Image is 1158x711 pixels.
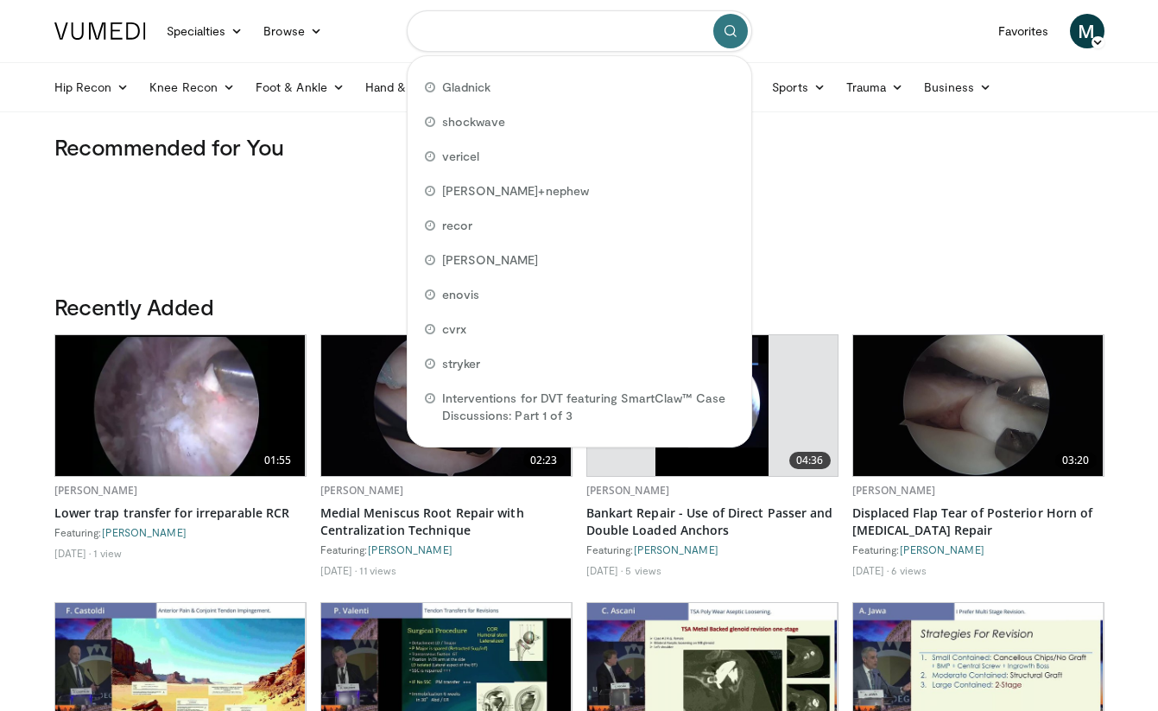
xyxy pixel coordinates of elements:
a: Business [914,70,1002,105]
a: Hand & Wrist [355,70,466,105]
span: 01:55 [257,452,299,469]
img: fdb2d94f-0621-49ea-a33d-3188d62bca82.620x360_q85_upscale.jpg [55,335,306,476]
a: Specialties [156,14,254,48]
span: enovis [442,286,479,303]
a: Knee Recon [139,70,245,105]
img: VuMedi Logo [54,22,146,40]
div: Featuring: [852,543,1104,556]
span: vericel [442,148,480,165]
li: 1 view [93,546,122,560]
span: Interventions for DVT featuring SmartClaw™ Case Discussions: Part 1 of 3 [442,390,734,424]
li: 6 views [891,563,927,577]
a: Sports [762,70,836,105]
a: [PERSON_NAME] [368,543,452,555]
img: 2649116b-05f8-405c-a48f-a284a947b030.620x360_q85_upscale.jpg [853,335,1104,476]
li: 11 views [359,563,396,577]
li: [DATE] [54,546,92,560]
li: [DATE] [852,563,889,577]
a: [PERSON_NAME] [102,526,187,538]
span: [PERSON_NAME] [442,251,539,269]
a: Foot & Ankle [245,70,355,105]
div: Featuring: [586,543,838,556]
a: 02:23 [321,335,572,476]
a: Medial Meniscus Root Repair with Centralization Technique [320,505,573,539]
img: 926032fc-011e-4e04-90f2-afa899d7eae5.620x360_q85_upscale.jpg [321,335,572,476]
li: 5 views [625,563,661,577]
a: Browse [253,14,332,48]
a: Lower trap transfer for irreparable RCR [54,505,307,522]
span: stryker [442,355,481,372]
div: Featuring: [320,543,573,556]
h3: Recommended for You [54,133,1104,161]
a: Hip Recon [44,70,140,105]
a: [PERSON_NAME] [634,543,718,555]
a: [PERSON_NAME] [320,483,404,498]
span: cvrx [442,321,466,338]
a: [PERSON_NAME] [586,483,670,498]
input: Search topics, interventions [407,10,752,52]
span: recor [442,217,472,234]
a: Bankart Repair - Use of Direct Passer and Double Loaded Anchors [586,505,838,539]
a: M [1070,14,1104,48]
li: [DATE] [586,563,623,577]
a: [PERSON_NAME] [852,483,936,498]
a: [PERSON_NAME] [900,543,984,555]
a: Displaced Flap Tear of Posterior Horn of [MEDICAL_DATA] Repair [852,505,1104,539]
a: Trauma [836,70,914,105]
a: 03:20 [853,335,1104,476]
a: [PERSON_NAME] [54,483,138,498]
a: Favorites [988,14,1060,48]
span: 02:23 [523,452,565,469]
span: [PERSON_NAME]+nephew [442,182,589,200]
span: Gladnick [442,79,491,96]
a: 01:55 [55,335,306,476]
span: 04:36 [789,452,831,469]
div: Featuring: [54,525,307,539]
span: shockwave [442,113,506,130]
h3: Recently Added [54,293,1104,321]
span: 03:20 [1055,452,1097,469]
li: [DATE] [320,563,358,577]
